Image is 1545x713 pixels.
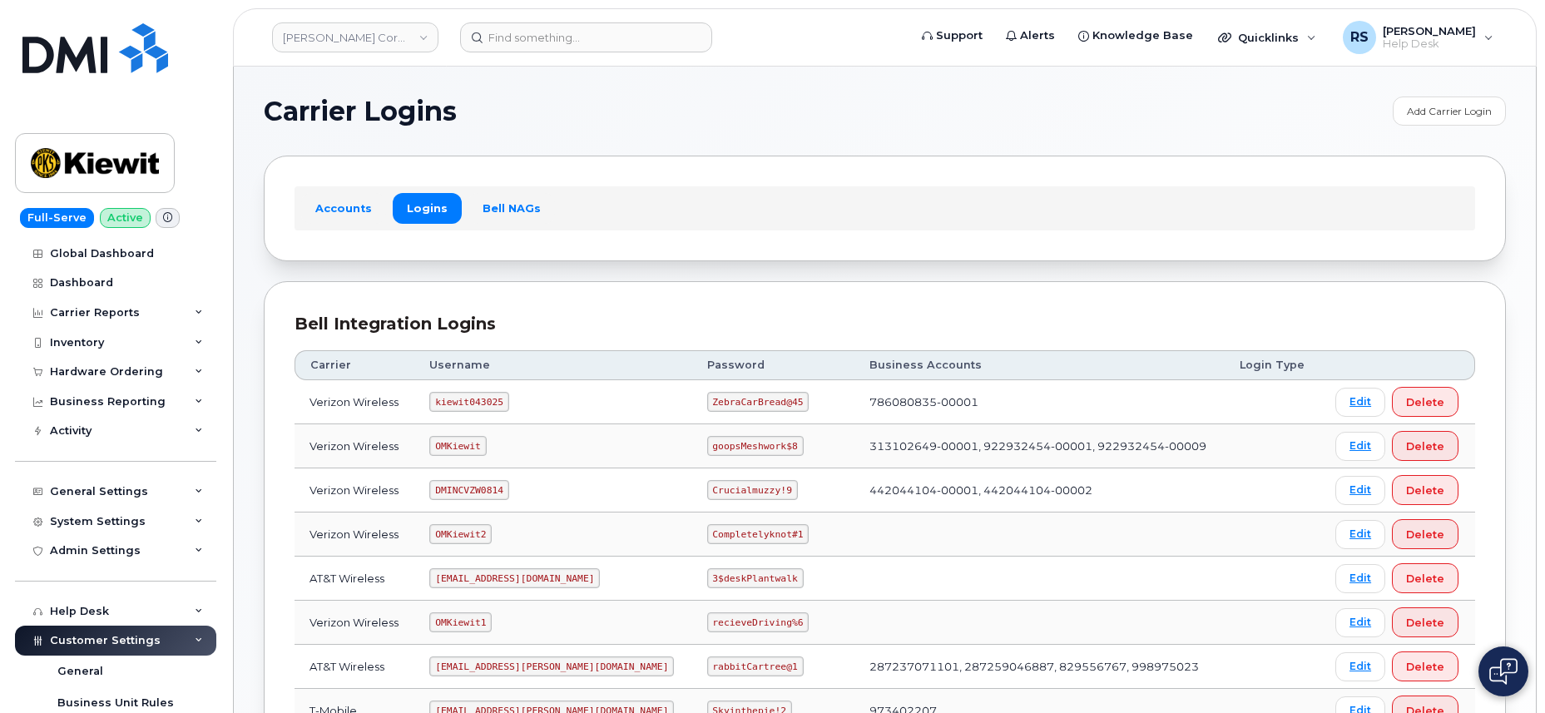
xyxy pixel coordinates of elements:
td: 442044104-00001, 442044104-00002 [854,468,1225,512]
code: rabbitCartree@1 [707,656,804,676]
code: recieveDriving%6 [707,612,810,632]
td: 786080835-00001 [854,380,1225,424]
a: Edit [1335,652,1385,681]
a: Add Carrier Login [1393,97,1506,126]
td: AT&T Wireless [295,557,414,601]
img: Open chat [1489,658,1518,685]
span: Carrier Logins [264,99,457,124]
button: Delete [1392,563,1458,593]
span: Delete [1406,571,1444,587]
div: Bell Integration Logins [295,312,1475,336]
code: [EMAIL_ADDRESS][DOMAIN_NAME] [429,568,600,588]
code: [EMAIL_ADDRESS][PERSON_NAME][DOMAIN_NAME] [429,656,674,676]
a: Bell NAGs [468,193,555,223]
span: Delete [1406,615,1444,631]
th: Carrier [295,350,414,380]
code: goopsMeshwork$8 [707,436,804,456]
button: Delete [1392,651,1458,681]
td: Verizon Wireless [295,468,414,512]
td: Verizon Wireless [295,380,414,424]
a: Edit [1335,608,1385,637]
button: Delete [1392,519,1458,549]
code: Completelyknot#1 [707,524,810,544]
td: Verizon Wireless [295,424,414,468]
td: AT&T Wireless [295,645,414,689]
code: kiewit043025 [429,392,508,412]
a: Edit [1335,476,1385,505]
code: OMKiewit [429,436,486,456]
a: Accounts [301,193,386,223]
code: 3$deskPlantwalk [707,568,804,588]
code: OMKiewit1 [429,612,492,632]
span: Delete [1406,527,1444,542]
button: Delete [1392,475,1458,505]
span: Delete [1406,659,1444,675]
td: 313102649-00001, 922932454-00001, 922932454-00009 [854,424,1225,468]
button: Delete [1392,431,1458,461]
span: Delete [1406,483,1444,498]
button: Delete [1392,387,1458,417]
td: Verizon Wireless [295,601,414,645]
th: Login Type [1225,350,1320,380]
button: Delete [1392,607,1458,637]
span: Delete [1406,438,1444,454]
code: OMKiewit2 [429,524,492,544]
td: 287237071101, 287259046887, 829556767, 998975023 [854,645,1225,689]
a: Edit [1335,432,1385,461]
a: Logins [393,193,462,223]
a: Edit [1335,388,1385,417]
a: Edit [1335,564,1385,593]
code: Crucialmuzzy!9 [707,480,798,500]
td: Verizon Wireless [295,512,414,557]
code: DMINCVZW0814 [429,480,508,500]
code: ZebraCarBread@45 [707,392,810,412]
th: Password [692,350,854,380]
span: Delete [1406,394,1444,410]
a: Edit [1335,520,1385,549]
th: Business Accounts [854,350,1225,380]
th: Username [414,350,691,380]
